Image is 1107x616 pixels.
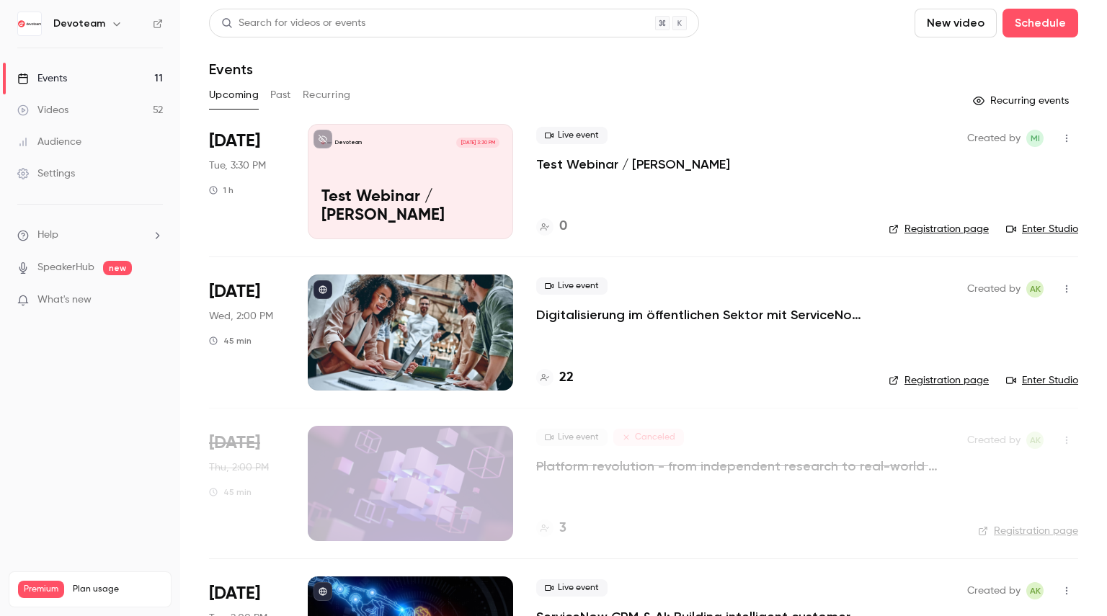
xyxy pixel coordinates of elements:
[335,139,362,146] p: Devoteam
[967,432,1021,449] span: Created by
[17,166,75,181] div: Settings
[967,130,1021,147] span: Created by
[103,261,132,275] span: new
[209,280,260,303] span: [DATE]
[209,159,266,173] span: Tue, 3:30 PM
[209,432,260,455] span: [DATE]
[37,293,92,308] span: What's new
[1030,582,1041,599] span: AK
[967,582,1021,599] span: Created by
[146,294,163,307] iframe: Noticeable Trigger
[1026,130,1044,147] span: Maria Pina Iavazzi
[17,71,67,86] div: Events
[270,84,291,107] button: Past
[209,184,234,196] div: 1 h
[536,217,567,236] a: 0
[559,519,566,538] h4: 3
[1006,373,1078,388] a: Enter Studio
[209,335,252,347] div: 45 min
[613,429,684,446] span: Canceled
[889,222,989,236] a: Registration page
[559,217,567,236] h4: 0
[536,457,944,475] a: Platform revolution - from independent research to real-world results
[209,309,273,323] span: Wed, 2:00 PM
[209,582,260,605] span: [DATE]
[967,280,1021,298] span: Created by
[17,103,68,117] div: Videos
[18,581,64,598] span: Premium
[1030,432,1041,449] span: AK
[209,486,252,498] div: 45 min
[209,130,260,153] span: [DATE]
[17,228,163,243] li: help-dropdown-opener
[209,124,285,239] div: Sep 9 Tue, 3:30 PM (Europe/Berlin)
[1030,280,1041,298] span: AK
[221,16,365,31] div: Search for videos or events
[456,138,499,148] span: [DATE] 3:30 PM
[889,373,989,388] a: Registration page
[209,61,253,78] h1: Events
[978,524,1078,538] a: Registration page
[536,368,574,388] a: 22
[209,426,285,541] div: Sep 18 Thu, 2:00 PM (Europe/Amsterdam)
[1026,582,1044,599] span: Adrianna Kielin
[303,84,351,107] button: Recurring
[209,274,285,390] div: Sep 17 Wed, 2:00 PM (Europe/Amsterdam)
[308,124,513,239] a: Test Webinar / Maria Devoteam[DATE] 3:30 PMTest Webinar / [PERSON_NAME]
[73,584,162,595] span: Plan usage
[1026,432,1044,449] span: Adrianna Kielin
[18,12,41,35] img: Devoteam
[1031,130,1040,147] span: MI
[915,9,997,37] button: New video
[536,429,608,446] span: Live event
[53,17,105,31] h6: Devoteam
[209,84,259,107] button: Upcoming
[559,368,574,388] h4: 22
[536,156,730,173] a: Test Webinar / [PERSON_NAME]
[536,277,608,295] span: Live event
[536,127,608,144] span: Live event
[321,188,499,226] p: Test Webinar / [PERSON_NAME]
[966,89,1078,112] button: Recurring events
[17,135,81,149] div: Audience
[536,306,866,323] a: Digitalisierung im öffentlichen Sektor mit ServiceNow CRM
[37,228,58,243] span: Help
[37,260,94,275] a: SpeakerHub
[1002,9,1078,37] button: Schedule
[209,460,269,475] span: Thu, 2:00 PM
[536,519,566,538] a: 3
[1006,222,1078,236] a: Enter Studio
[1026,280,1044,298] span: Adrianna Kielin
[536,579,608,597] span: Live event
